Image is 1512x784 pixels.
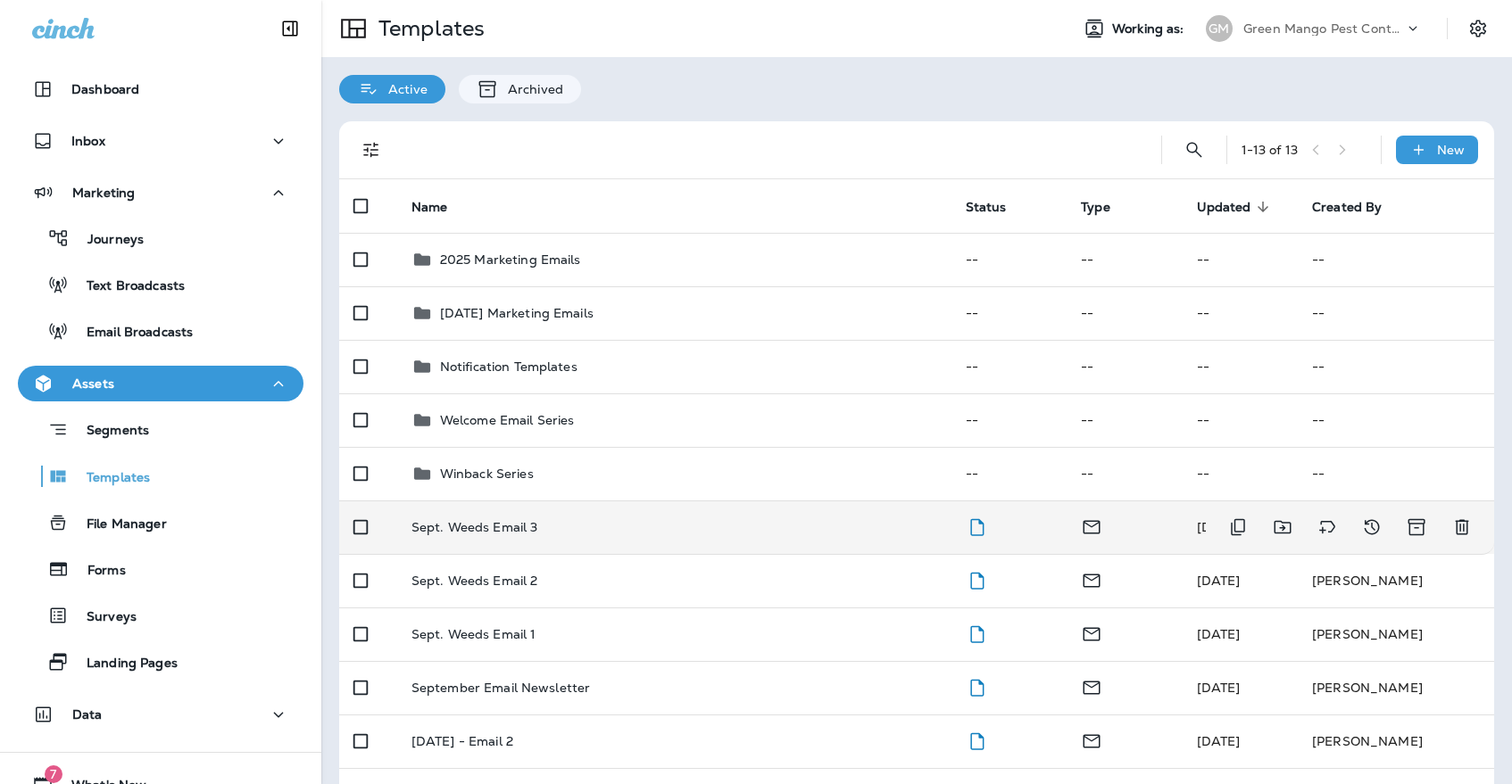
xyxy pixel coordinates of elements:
span: Name [411,199,471,215]
button: Archive [1399,509,1435,545]
button: View Changelog [1354,509,1390,545]
td: [PERSON_NAME] [1298,714,1494,768]
span: Name [411,200,448,215]
span: Updated [1197,199,1275,215]
span: Updated [1197,200,1251,215]
button: Duplicate [1220,509,1256,545]
span: Draft [966,571,988,587]
span: Draft [966,624,988,640]
span: Email [1081,517,1102,533]
button: Add tags [1309,509,1345,545]
span: Maddie Madonecsky [1197,680,1241,696]
p: Winback Series [440,466,534,481]
span: Draft [966,517,988,533]
button: Search Templates [1176,132,1212,168]
span: Maddie Madonecsky [1197,573,1241,589]
td: -- [951,286,1067,340]
button: Landing Pages [18,643,303,681]
td: -- [1298,447,1494,500]
button: Assets [18,366,303,401]
span: Maddie Madonecsky [1197,626,1241,642]
p: [DATE] - Email 2 [411,734,513,748]
button: Journeys [18,219,303,257]
button: Text Broadcasts [18,266,303,303]
p: Active [379,82,428,96]
td: -- [1183,286,1298,340]
p: Sept. Weeds Email 3 [411,520,538,534]
button: Surveys [18,597,303,634]
p: Templates [69,470,150,487]
span: Draft [966,678,988,694]
span: Email [1081,731,1102,747]
td: -- [1183,393,1298,447]
p: Surveys [69,609,137,626]
span: Email [1081,678,1102,694]
span: Email [1081,624,1102,640]
button: Segments [18,410,303,449]
span: Maddie Madonecsky [1197,733,1241,749]
p: Notification Templates [440,359,577,374]
td: -- [951,393,1067,447]
td: -- [1067,286,1182,340]
p: File Manager [69,516,167,533]
p: Email Broadcasts [69,325,193,342]
button: Templates [18,458,303,495]
span: Status [966,199,1030,215]
p: Data [72,707,103,722]
td: [PERSON_NAME] [1298,661,1494,714]
p: September Email Newsletter [411,681,591,695]
p: Archived [499,82,563,96]
span: Created By [1312,200,1382,215]
p: Dashboard [71,82,139,96]
span: Type [1081,200,1110,215]
span: Working as: [1112,21,1188,37]
p: Sept. Weeds Email 1 [411,627,536,641]
td: -- [1298,393,1494,447]
td: -- [1067,393,1182,447]
td: -- [1183,340,1298,393]
p: Journeys [70,232,144,249]
p: Assets [72,376,114,391]
p: [DATE] Marketing Emails [440,306,594,320]
p: Segments [69,423,149,441]
td: -- [1067,447,1182,500]
td: -- [1183,233,1298,286]
button: Move to folder [1265,509,1300,545]
p: Landing Pages [69,656,178,673]
td: -- [1298,286,1494,340]
p: 2025 Marketing Emails [440,252,581,267]
button: Delete [1444,509,1480,545]
div: 1 - 13 of 13 [1242,143,1298,157]
button: Inbox [18,123,303,159]
span: Draft [966,731,988,747]
p: Marketing [72,186,135,200]
p: Templates [371,15,485,42]
td: -- [951,233,1067,286]
p: Sept. Weeds Email 2 [411,574,538,588]
button: Forms [18,550,303,588]
p: Forms [70,563,126,580]
p: Inbox [71,134,105,148]
td: -- [1067,340,1182,393]
td: -- [951,447,1067,500]
p: Text Broadcasts [69,278,185,295]
button: Settings [1462,12,1494,45]
td: [PERSON_NAME] [1298,607,1494,661]
div: GM [1206,15,1233,42]
td: -- [1298,340,1494,393]
td: [PERSON_NAME] [1298,554,1494,607]
span: 7 [45,765,62,783]
button: Marketing [18,175,303,210]
button: Dashboard [18,71,303,107]
p: Welcome Email Series [440,413,575,427]
span: Type [1081,199,1134,215]
td: -- [1183,447,1298,500]
span: Status [966,200,1007,215]
p: Green Mango Pest Control [1243,21,1404,36]
button: Email Broadcasts [18,312,303,350]
button: Filters [353,132,389,168]
button: Collapse Sidebar [265,11,315,46]
td: -- [1067,233,1182,286]
td: -- [951,340,1067,393]
span: Created By [1312,199,1405,215]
